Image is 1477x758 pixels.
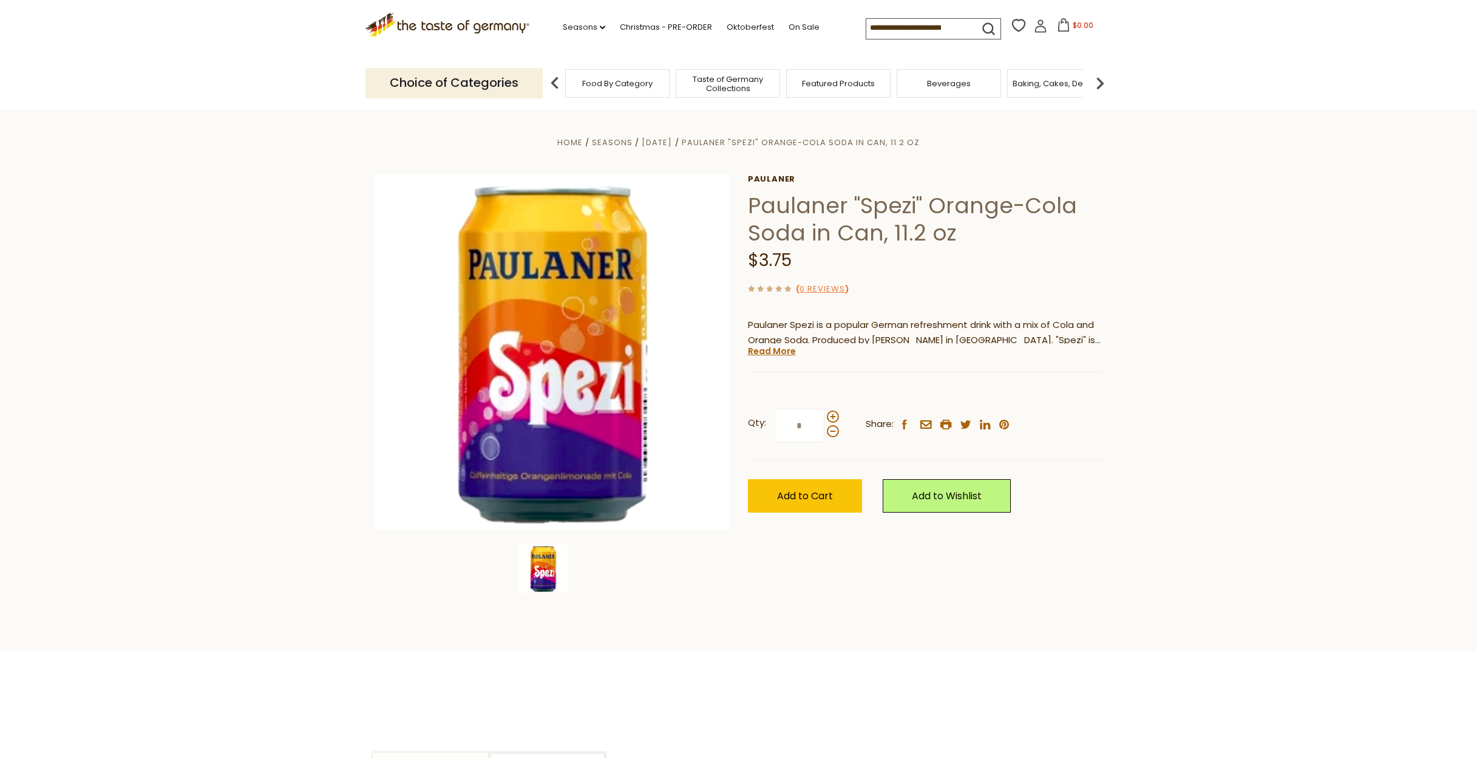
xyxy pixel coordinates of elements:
a: Add to Wishlist [883,479,1011,513]
img: previous arrow [543,71,567,95]
a: Paulaner [748,174,1103,184]
a: 0 Reviews [800,283,845,296]
button: $0.00 [1050,18,1101,36]
span: Add to Cart [777,489,833,503]
a: Paulaner "Spezi" Orange-Cola Soda in Can, 11.2 oz [682,137,920,148]
a: On Sale [789,21,820,34]
a: Baking, Cakes, Desserts [1013,79,1107,88]
img: next arrow [1088,71,1112,95]
img: Paulaner "Spezi" Orange-Cola Soda in Can, 11.2 oz [375,174,730,530]
p: Choice of Categories [365,68,543,98]
a: Seasons [592,137,633,148]
h1: Paulaner "Spezi" Orange-Cola Soda in Can, 11.2 oz [748,192,1103,247]
a: Seasons [563,21,605,34]
span: $0.00 [1073,20,1093,30]
img: Paulaner "Spezi" Orange-Cola Soda in Can, 11.2 oz [519,544,568,593]
button: Add to Cart [748,479,862,513]
strong: Qty: [748,415,766,431]
a: Taste of Germany Collections [679,75,776,93]
a: Featured Products [802,79,875,88]
span: ( ) [796,283,849,295]
a: Beverages [927,79,971,88]
span: $3.75 [748,248,792,272]
a: Read More [748,345,796,357]
a: Christmas - PRE-ORDER [620,21,712,34]
a: [DATE] [642,137,672,148]
input: Qty: [775,409,824,442]
a: Home [557,137,583,148]
a: Oktoberfest [727,21,774,34]
p: Paulaner Spezi is a popular German refreshment drink with a mix of Cola and Orange Soda. Produced... [748,318,1103,348]
a: Food By Category [582,79,653,88]
span: Share: [866,417,894,432]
